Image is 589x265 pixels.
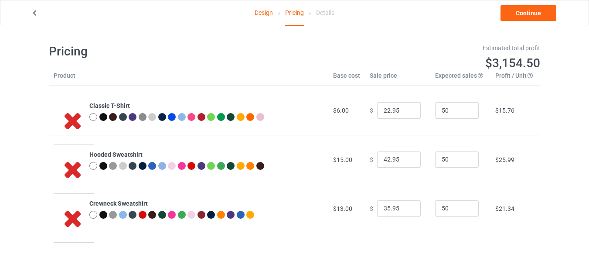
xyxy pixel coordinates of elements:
div: Estimated total profit [301,44,541,52]
img: heather_texture.png [139,113,146,121]
b: Crewneck Sweatshirt [89,200,148,207]
span: $ [370,205,373,212]
span: $15.00 [333,156,352,163]
th: Expected sales [430,71,490,86]
b: Classic T-Shirt [89,102,130,109]
span: $25.99 [495,156,514,163]
a: Continue [500,5,556,21]
a: Design [255,0,273,25]
span: $15.76 [495,107,514,114]
span: $ [370,107,373,114]
span: $13.00 [333,205,352,212]
th: Sale price [365,71,430,86]
span: $3,154.50 [485,56,540,70]
span: $6.00 [333,107,349,114]
div: Details [316,0,334,25]
th: Base cost [328,71,365,86]
th: Profit / Unit [490,71,540,86]
div: Pricing [285,0,304,26]
th: Product [49,71,85,86]
span: $ [370,156,373,163]
h1: Pricing [49,44,289,59]
span: $21.34 [495,205,514,212]
b: Hooded Sweatshirt [89,151,143,158]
